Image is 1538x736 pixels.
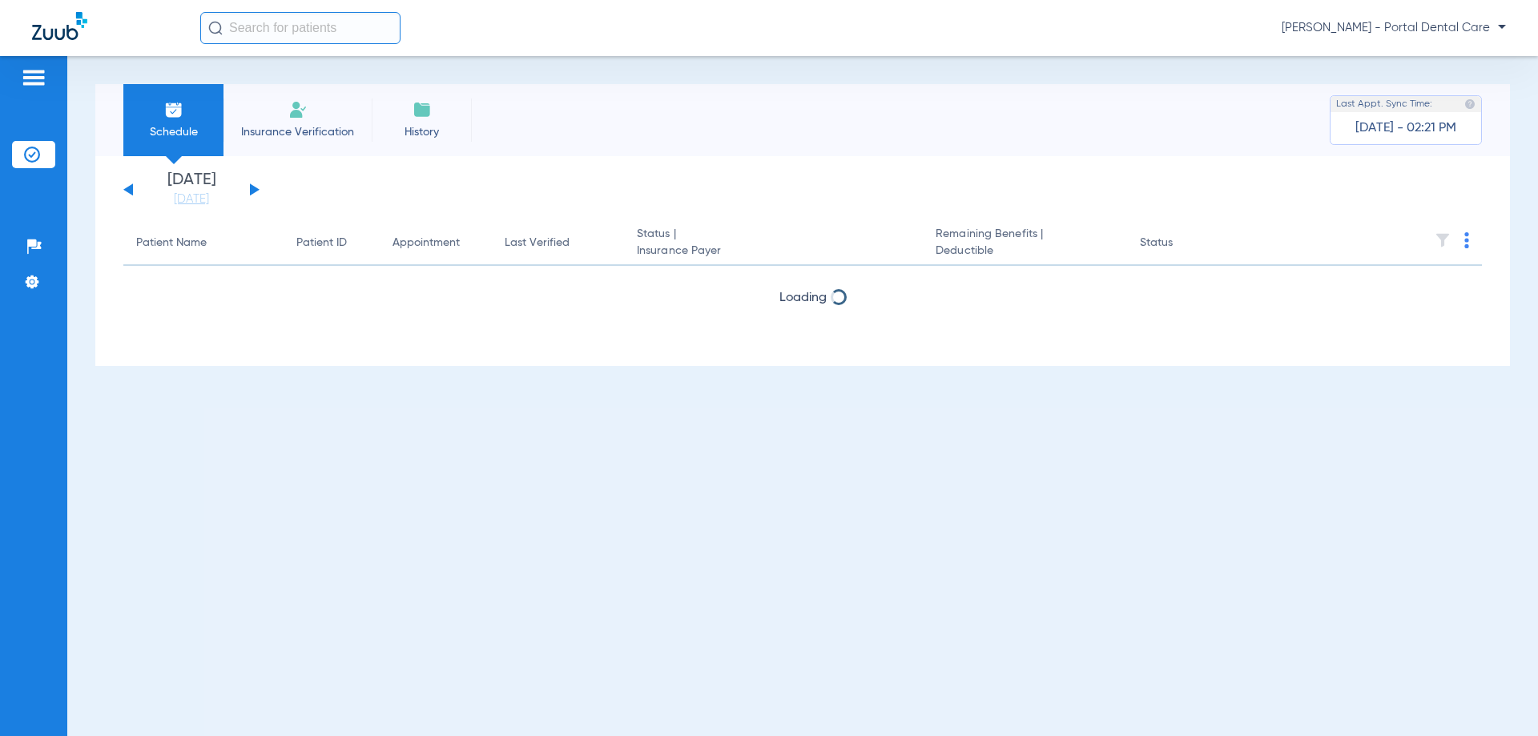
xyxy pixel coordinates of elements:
[296,235,367,251] div: Patient ID
[200,12,401,44] input: Search for patients
[923,221,1126,266] th: Remaining Benefits |
[393,235,460,251] div: Appointment
[1127,221,1235,266] th: Status
[296,235,347,251] div: Patient ID
[1336,96,1432,112] span: Last Appt. Sync Time:
[143,191,240,207] a: [DATE]
[136,235,271,251] div: Patient Name
[624,221,923,266] th: Status |
[136,235,207,251] div: Patient Name
[1355,120,1456,136] span: [DATE] - 02:21 PM
[1435,232,1451,248] img: filter.svg
[164,100,183,119] img: Schedule
[1464,99,1476,110] img: last sync help info
[236,124,360,140] span: Insurance Verification
[936,243,1113,259] span: Deductible
[505,235,611,251] div: Last Verified
[208,21,223,35] img: Search Icon
[505,235,570,251] div: Last Verified
[413,100,432,119] img: History
[288,100,308,119] img: Manual Insurance Verification
[637,243,910,259] span: Insurance Payer
[384,124,460,140] span: History
[393,235,479,251] div: Appointment
[21,68,46,87] img: hamburger-icon
[143,172,240,207] li: [DATE]
[1282,20,1506,36] span: [PERSON_NAME] - Portal Dental Care
[779,292,827,304] span: Loading
[1464,232,1469,248] img: group-dot-blue.svg
[32,12,87,40] img: Zuub Logo
[135,124,211,140] span: Schedule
